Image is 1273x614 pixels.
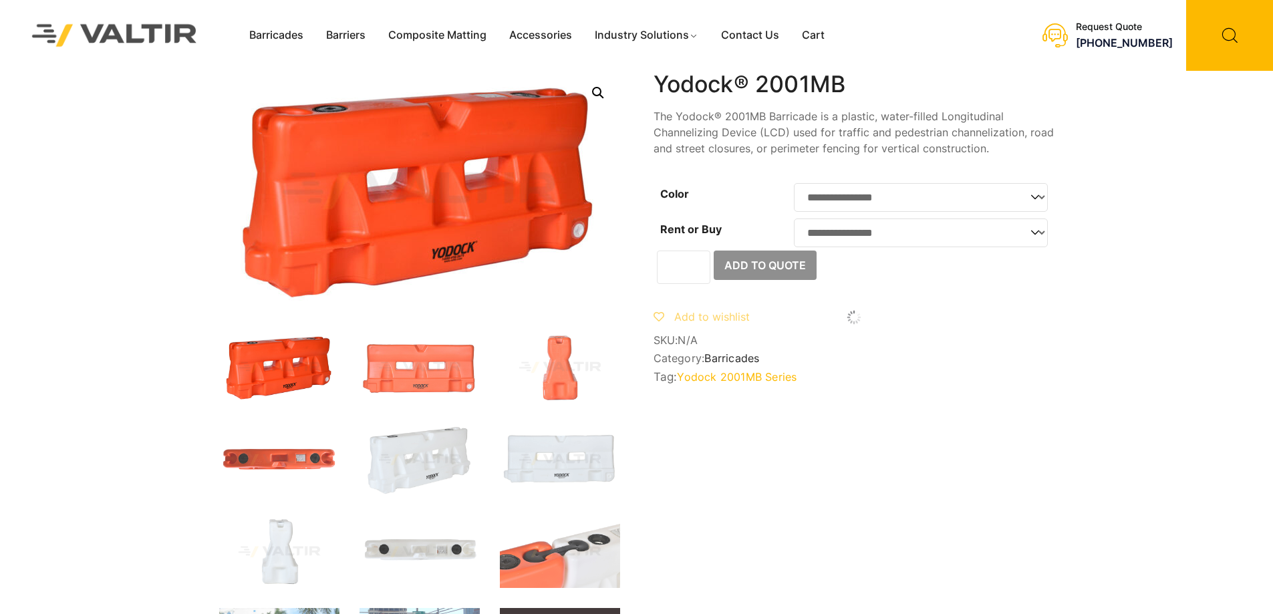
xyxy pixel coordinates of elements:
[654,352,1054,365] span: Category:
[654,71,1054,98] h1: Yodock® 2001MB
[654,108,1054,156] p: The Yodock® 2001MB Barricade is a plastic, water-filled Longitudinal Channelizing Device (LCD) us...
[1076,21,1173,33] div: Request Quote
[377,25,498,45] a: Composite Matting
[1076,36,1173,49] a: [PHONE_NUMBER]
[219,516,339,588] img: 2001MB_Nat_Side.jpg
[678,333,698,347] span: N/A
[219,424,339,496] img: 2001MB_Org_Top.jpg
[360,516,480,588] img: 2001MB_Nat_Top.jpg
[15,7,215,63] img: Valtir Rentals
[677,370,797,383] a: Yodock 2001MB Series
[360,331,480,404] img: 2001MB_Org_Front.jpg
[360,424,480,496] img: 2001MB_Nat_3Q.jpg
[657,251,710,284] input: Product quantity
[654,370,1054,383] span: Tag:
[654,334,1054,347] span: SKU:
[500,331,620,404] img: 2001MB_Org_Side.jpg
[238,25,315,45] a: Barricades
[791,25,836,45] a: Cart
[660,222,722,236] label: Rent or Buy
[704,351,759,365] a: Barricades
[498,25,583,45] a: Accessories
[583,25,710,45] a: Industry Solutions
[500,424,620,496] img: 2001MB_Nat_Front.jpg
[710,25,791,45] a: Contact Us
[315,25,377,45] a: Barriers
[500,516,620,588] img: 2001MB_Xtra2.jpg
[219,331,339,404] img: 2001MB_Org_3Q.jpg
[660,187,689,200] label: Color
[714,251,817,280] button: Add to Quote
